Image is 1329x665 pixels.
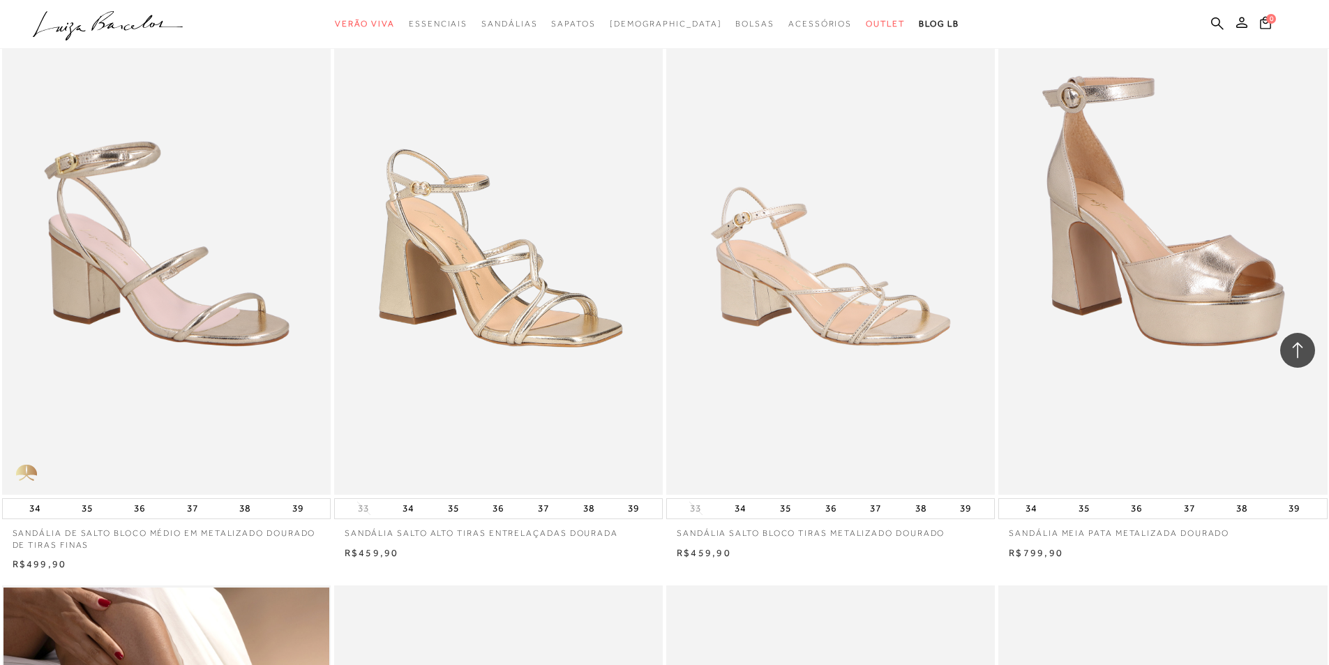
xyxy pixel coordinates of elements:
span: R$499,90 [13,558,67,569]
button: 37 [866,499,885,518]
a: categoryNavScreenReaderText [866,11,905,37]
button: 36 [1127,499,1146,518]
a: categoryNavScreenReaderText [481,11,537,37]
button: 34 [730,499,750,518]
a: categoryNavScreenReaderText [409,11,467,37]
span: R$459,90 [677,547,731,558]
span: Sapatos [551,19,595,29]
span: R$459,90 [345,547,399,558]
span: Acessórios [788,19,852,29]
button: 34 [25,499,45,518]
button: 38 [1232,499,1252,518]
img: golden_caliandra_v6.png [2,453,51,495]
button: 37 [1180,499,1199,518]
span: [DEMOGRAPHIC_DATA] [610,19,722,29]
button: 39 [956,499,975,518]
button: 36 [130,499,149,518]
button: 37 [534,499,553,518]
button: 35 [444,499,463,518]
span: BLOG LB [919,19,959,29]
button: 36 [488,499,508,518]
button: 36 [821,499,841,518]
a: SANDÁLIA DE SALTO BLOCO MÉDIO EM METALIZADO DOURADO DE TIRAS FINAS [2,519,331,551]
img: SANDÁLIA DE SALTO BLOCO MÉDIO EM METALIZADO DOURADO DE TIRAS FINAS [3,3,329,493]
button: 38 [911,499,931,518]
span: Outlet [866,19,905,29]
a: categoryNavScreenReaderText [788,11,852,37]
span: 0 [1266,14,1276,24]
button: 39 [288,499,308,518]
span: Bolsas [735,19,774,29]
a: BLOG LB [919,11,959,37]
button: 37 [183,499,202,518]
button: 0 [1256,15,1275,34]
button: 33 [686,502,705,515]
button: 34 [1021,499,1041,518]
button: 34 [398,499,418,518]
a: categoryNavScreenReaderText [551,11,595,37]
button: 33 [354,502,373,515]
button: 39 [1284,499,1304,518]
button: 38 [579,499,599,518]
button: 38 [235,499,255,518]
span: R$799,90 [1009,547,1063,558]
button: 35 [77,499,97,518]
button: 39 [624,499,643,518]
img: SANDÁLIA MEIA PATA METALIZADA DOURADO [1000,3,1326,493]
a: noSubCategoriesText [610,11,722,37]
img: SANDÁLIA SALTO BLOCO TIRAS METALIZADO DOURADO [668,3,993,493]
span: Verão Viva [335,19,395,29]
button: 35 [776,499,795,518]
a: categoryNavScreenReaderText [735,11,774,37]
span: Essenciais [409,19,467,29]
a: SANDÁLIA SALTO ALTO TIRAS ENTRELAÇADAS DOURADA [334,519,663,539]
a: SANDÁLIA SALTO BLOCO TIRAS METALIZADO DOURADO [666,519,995,539]
a: categoryNavScreenReaderText [335,11,395,37]
span: Sandálias [481,19,537,29]
img: SANDÁLIA SALTO ALTO TIRAS ENTRELAÇADAS DOURADA [336,3,661,493]
button: 35 [1074,499,1094,518]
a: SANDÁLIA MEIA PATA METALIZADA DOURADO [998,519,1327,539]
